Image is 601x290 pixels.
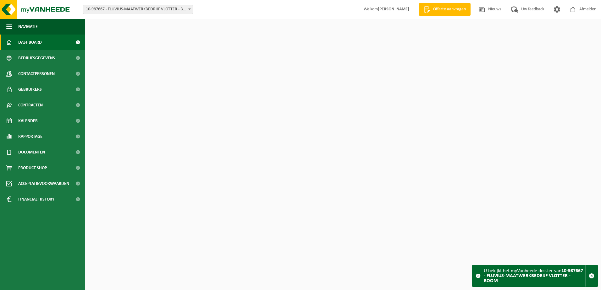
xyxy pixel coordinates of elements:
span: Gebruikers [18,82,42,97]
span: Bedrijfsgegevens [18,50,55,66]
strong: 10-987667 - FLUVIUS-MAATWERKBEDRIJF VLOTTER - BOOM [484,268,583,283]
span: Contactpersonen [18,66,55,82]
a: Offerte aanvragen [419,3,471,16]
strong: [PERSON_NAME] [378,7,409,12]
span: Documenten [18,144,45,160]
span: Rapportage [18,129,42,144]
span: Navigatie [18,19,38,35]
span: Product Shop [18,160,47,176]
span: Contracten [18,97,43,113]
span: 10-987667 - FLUVIUS-MAATWERKBEDRIJF VLOTTER - BOOM [83,5,193,14]
span: Dashboard [18,35,42,50]
span: Kalender [18,113,38,129]
span: Acceptatievoorwaarden [18,176,69,191]
span: Offerte aanvragen [432,6,467,13]
span: Financial History [18,191,54,207]
div: U bekijkt het myVanheede dossier van [484,265,585,287]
